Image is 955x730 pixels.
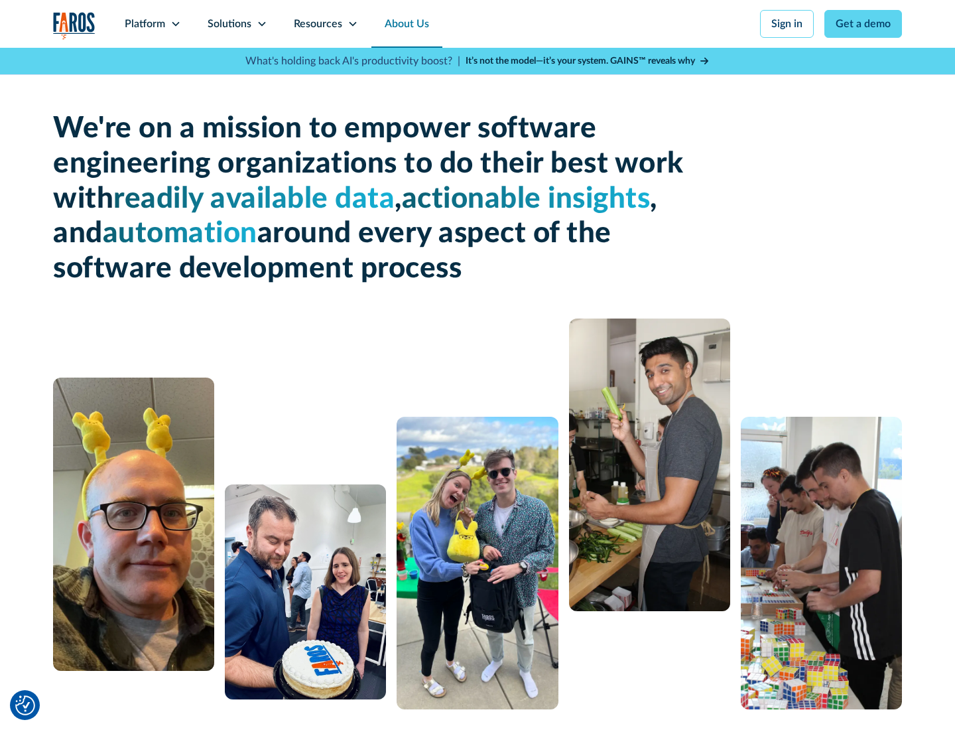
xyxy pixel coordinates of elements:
[15,695,35,715] button: Cookie Settings
[466,54,710,68] a: It’s not the model—it’s your system. GAINS™ reveals why
[103,219,257,248] span: automation
[245,53,460,69] p: What's holding back AI's productivity boost? |
[15,695,35,715] img: Revisit consent button
[208,16,251,32] div: Solutions
[53,378,214,671] img: A man with glasses and a bald head wearing a yellow bunny headband.
[402,184,651,214] span: actionable insights
[53,111,690,287] h1: We're on a mission to empower software engineering organizations to do their best work with , , a...
[113,184,395,214] span: readily available data
[53,12,95,39] a: home
[125,16,165,32] div: Platform
[760,10,814,38] a: Sign in
[569,319,730,611] img: man cooking with celery
[741,417,902,709] img: 5 people constructing a puzzle from Rubik's cubes
[53,12,95,39] img: Logo of the analytics and reporting company Faros.
[824,10,902,38] a: Get a demo
[294,16,342,32] div: Resources
[466,56,695,66] strong: It’s not the model—it’s your system. GAINS™ reveals why
[397,417,558,709] img: A man and a woman standing next to each other.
